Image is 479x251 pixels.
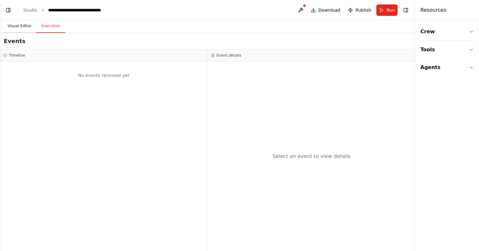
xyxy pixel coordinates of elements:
span: Download [318,7,341,13]
h2: Events [4,37,25,46]
div: Select an event to view details [272,153,351,160]
button: Agents [420,59,474,76]
button: Tools [420,41,474,59]
h3: Timeline [9,53,25,58]
nav: breadcrumb [23,7,118,13]
button: Hide right sidebar [401,6,410,15]
div: No events received yet [3,65,204,86]
button: Execution [36,20,65,33]
span: Publish [355,7,371,13]
button: Crew [420,23,474,41]
h3: Event details [217,53,241,58]
button: Download [308,4,343,16]
span: Run [386,7,395,13]
button: Run [376,4,398,16]
a: Studio [23,8,37,13]
h4: Resources [420,6,446,14]
button: Publish [345,4,374,16]
button: Show left sidebar [4,6,13,15]
button: Visual Editor [3,20,36,33]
